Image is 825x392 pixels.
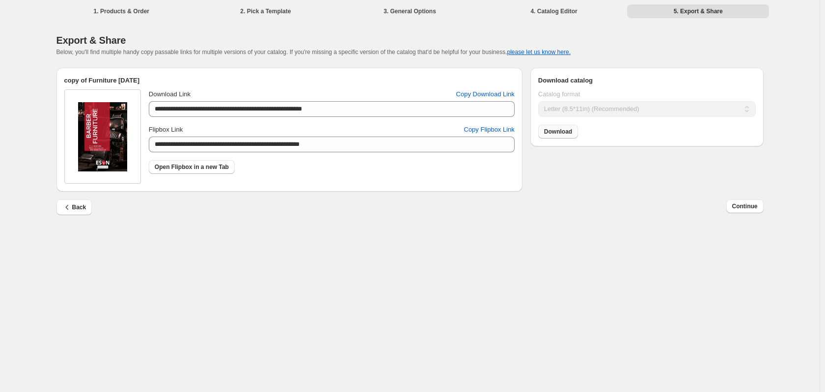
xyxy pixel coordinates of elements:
[450,86,521,102] button: Copy Download Link
[538,90,580,98] span: Catalog format
[62,202,86,212] span: Back
[149,160,235,174] a: Open Flipbox in a new Tab
[149,126,183,133] span: Flipbox Link
[544,128,572,136] span: Download
[78,102,127,171] img: thumbImage
[155,163,229,171] span: Open Flipbox in a new Tab
[464,125,515,135] span: Copy Flipbox Link
[538,76,756,85] h2: Download catalog
[56,199,92,215] button: Back
[56,35,126,46] span: Export & Share
[456,89,515,99] span: Copy Download Link
[538,125,578,139] a: Download
[149,90,191,98] span: Download Link
[64,76,515,85] h2: copy of Furniture [DATE]
[507,49,571,56] button: please let us know here.
[56,49,571,56] span: Below, you'll find multiple handy copy passable links for multiple versions of your catalog. If y...
[458,122,521,138] button: Copy Flipbox Link
[726,199,764,213] button: Continue
[732,202,758,210] span: Continue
